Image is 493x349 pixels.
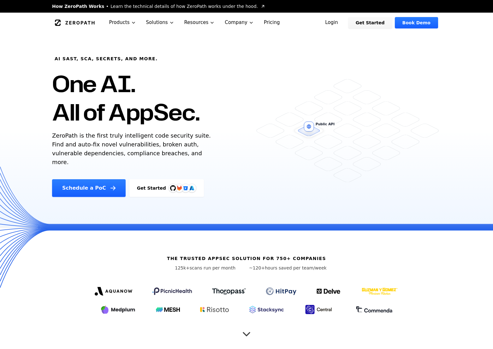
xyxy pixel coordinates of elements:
a: Login [318,17,346,28]
span: 125k+ [175,265,190,270]
span: Learn the technical details of how ZeroPath works under the hood. [110,3,258,9]
span: How ZeroPath Works [52,3,104,9]
h6: AI SAST, SCA, Secrets, and more. [55,56,158,62]
button: Resources [179,13,220,33]
img: Stacksync [249,306,284,313]
img: Azure [189,186,194,191]
button: Scroll to next section [240,325,253,337]
img: GitHub [170,185,176,191]
h1: One AI. All of AppSec. [52,69,199,126]
button: Solutions [141,13,179,33]
img: Mesh [156,307,180,312]
nav: Global [45,13,448,33]
a: Book Demo [395,17,438,28]
h6: The trusted AppSec solution for 750+ companies [167,255,326,262]
a: How ZeroPath WorksLearn the technical details of how ZeroPath works under the hood. [52,3,265,9]
img: Medplum [100,305,136,315]
img: GitLab [173,182,186,194]
svg: Bitbucket [182,185,189,192]
p: ZeroPath is the first truly intelligent code security suite. Find and auto-fix novel vulnerabilit... [52,131,214,167]
a: Get Started [348,17,392,28]
a: Pricing [259,13,285,33]
a: Schedule a PoC [52,179,126,197]
img: Central [304,304,336,315]
img: Thoropass [212,288,246,294]
button: Products [104,13,141,33]
a: Get StartedGitHubGitLabAzure [129,179,204,197]
button: Company [220,13,259,33]
img: GYG [361,284,398,299]
p: hours saved per team/week [249,265,327,271]
p: scans run per month [166,265,244,271]
span: ~120+ [249,265,265,270]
